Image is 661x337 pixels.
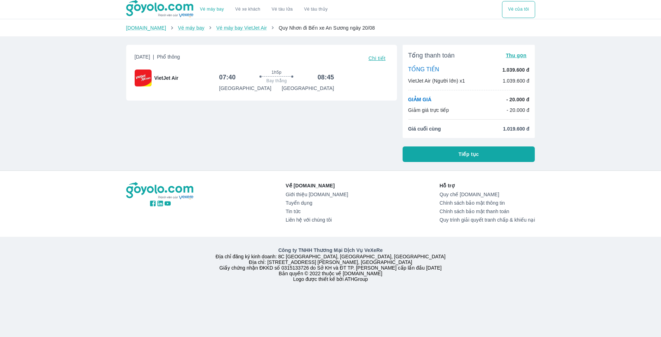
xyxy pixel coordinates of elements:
a: Liên hệ với chúng tôi [286,217,348,223]
span: 1h5p [271,70,281,75]
a: Quy trình giải quyết tranh chấp & khiếu nại [440,217,535,223]
span: Phổ thông [157,54,180,60]
span: 1.019.600 đ [503,125,530,132]
p: - 20.000 đ [507,107,530,114]
a: Vé máy bay [200,7,224,12]
span: [DATE] [135,53,180,63]
div: choose transportation mode [194,1,333,18]
button: Vé của tôi [502,1,535,18]
h6: 07:40 [219,73,235,82]
a: Vé tàu lửa [266,1,299,18]
span: VietJet Air [154,74,178,82]
img: logo [126,182,195,200]
a: Vé máy bay VietJet Air [216,25,267,31]
span: Thu gọn [506,53,527,58]
button: Vé tàu thủy [298,1,333,18]
span: Quy Nhơn đi Bến xe An Sương ngày 20/08 [279,25,375,31]
button: Tiếp tục [403,146,535,162]
div: Địa chỉ đăng ký kinh doanh: 8C [GEOGRAPHIC_DATA], [GEOGRAPHIC_DATA], [GEOGRAPHIC_DATA] Địa chỉ: [... [122,247,539,282]
p: Về [DOMAIN_NAME] [286,182,348,189]
p: Giảm giá trực tiếp [408,107,449,114]
button: Thu gọn [503,50,530,60]
p: [GEOGRAPHIC_DATA] [219,85,271,92]
p: 1.039.600 đ [502,66,529,73]
p: Công ty TNHH Thương Mại Dịch Vụ VeXeRe [128,247,534,254]
a: Vé xe khách [235,7,260,12]
a: Tuyển dụng [286,200,348,206]
span: Tổng thanh toán [408,51,455,60]
a: [DOMAIN_NAME] [126,25,166,31]
a: Chính sách bảo mật thông tin [440,200,535,206]
a: Vé máy bay [178,25,204,31]
a: Chính sách bảo mật thanh toán [440,209,535,214]
a: Giới thiệu [DOMAIN_NAME] [286,192,348,197]
span: Chi tiết [368,55,385,61]
h6: 08:45 [318,73,334,82]
span: Bay thẳng [267,78,287,84]
p: - 20.000 đ [506,96,529,103]
button: Chi tiết [366,53,388,63]
span: Giá cuối cùng [408,125,441,132]
span: Tiếp tục [459,151,479,158]
p: VietJet Air (Người lớn) x1 [408,77,465,84]
div: choose transportation mode [502,1,535,18]
p: GIẢM GIÁ [408,96,432,103]
nav: breadcrumb [126,24,535,31]
p: [GEOGRAPHIC_DATA] [282,85,334,92]
a: Quy chế [DOMAIN_NAME] [440,192,535,197]
a: Tin tức [286,209,348,214]
p: TỔNG TIỀN [408,66,439,74]
p: 1.039.600 đ [503,77,530,84]
p: Hỗ trợ [440,182,535,189]
span: | [153,54,154,60]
